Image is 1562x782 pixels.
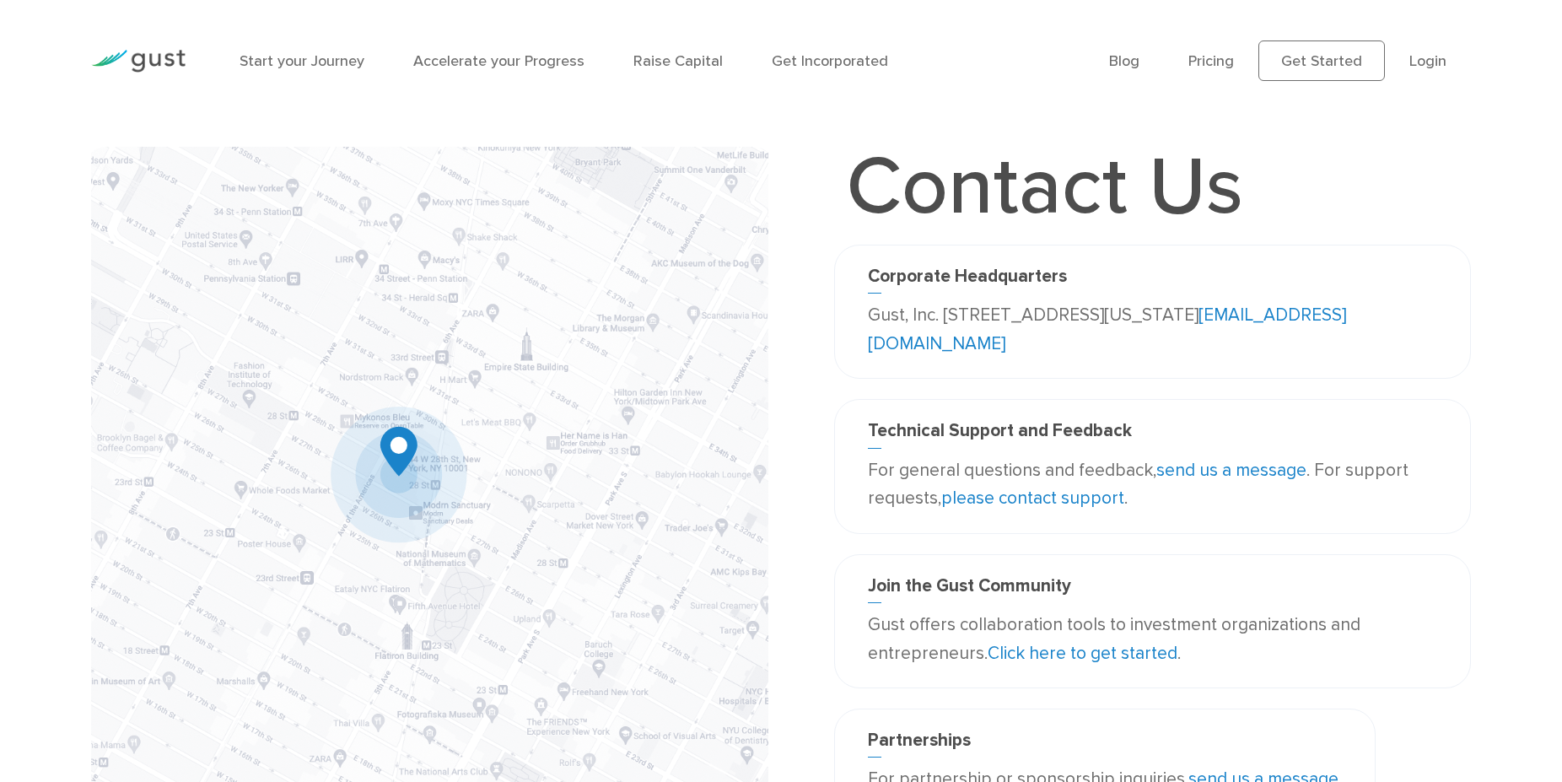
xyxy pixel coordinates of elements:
[1188,52,1234,70] a: Pricing
[772,52,888,70] a: Get Incorporated
[413,52,584,70] a: Accelerate your Progress
[1258,40,1385,81] a: Get Started
[868,611,1437,667] p: Gust offers collaboration tools to investment organizations and entrepreneurs. .
[941,488,1124,509] a: please contact support
[1109,52,1139,70] a: Blog
[868,305,1346,354] a: [EMAIL_ADDRESS][DOMAIN_NAME]
[240,52,364,70] a: Start your Journey
[988,643,1177,664] a: Click here to get started
[868,420,1437,448] h3: Technical Support and Feedback
[868,575,1437,603] h3: Join the Gust Community
[834,147,1256,228] h1: Contact Us
[91,50,186,73] img: Gust Logo
[1156,460,1306,481] a: send us a message
[633,52,723,70] a: Raise Capital
[1409,52,1446,70] a: Login
[868,301,1437,358] p: Gust, Inc. [STREET_ADDRESS][US_STATE]
[868,730,1342,758] h3: Partnerships
[868,266,1437,294] h3: Corporate Headquarters
[868,456,1437,513] p: For general questions and feedback, . For support requests, .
